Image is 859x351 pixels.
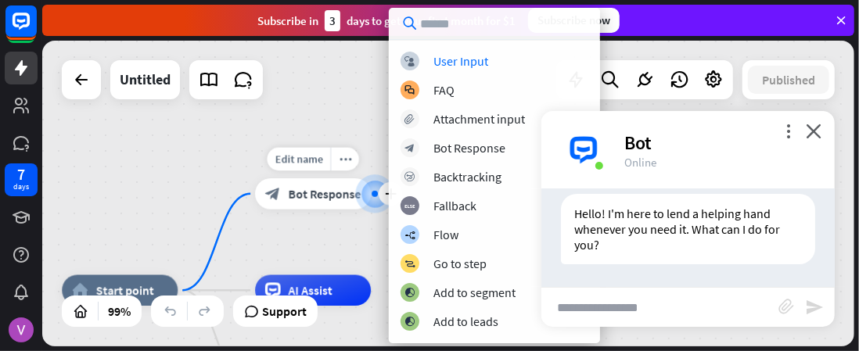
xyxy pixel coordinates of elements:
i: block_user_input [405,56,415,66]
div: Subscribe in days to get your first month for $1 [257,10,516,31]
div: Flow [433,227,458,242]
i: builder_tree [404,230,415,240]
div: Backtracking [433,169,501,184]
span: Start point [96,282,154,298]
a: 7 days [5,163,38,196]
div: Bot [624,131,816,155]
div: Go to step [433,256,487,271]
div: 7 [17,167,25,181]
div: 99% [103,299,135,324]
i: send [805,298,824,317]
div: Online [624,155,816,170]
i: home_2 [72,282,88,298]
div: FAQ [433,82,455,98]
i: block_add_to_segment [404,317,415,327]
i: block_attachment [405,114,415,124]
i: block_goto [404,259,415,269]
i: close [806,124,821,138]
button: Published [748,66,829,94]
div: Fallback [433,198,476,213]
div: days [13,181,29,192]
div: 3 [325,10,340,31]
button: Open LiveChat chat widget [13,6,59,53]
div: Add to leads [433,313,498,329]
span: Support [262,299,307,324]
div: Hello! I'm here to lend a helping hand whenever you need it. What can I do for you? [561,194,815,264]
span: Edit name [275,152,322,167]
i: block_attachment [778,299,794,314]
i: block_backtracking [405,172,415,182]
div: Untitled [120,60,171,99]
i: block_faq [405,85,415,95]
div: Add to segment [433,285,516,300]
i: block_add_to_segment [404,288,415,298]
span: AI Assist [289,282,332,298]
i: block_fallback [405,201,415,211]
div: Bot Response [433,140,505,156]
i: plus [385,188,397,199]
i: more_horiz [339,153,351,165]
div: User Input [433,53,488,69]
span: Bot Response [289,186,361,202]
i: block_bot_response [265,186,281,202]
i: more_vert [781,124,796,138]
div: Attachment input [433,111,525,127]
i: block_bot_response [405,143,415,153]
